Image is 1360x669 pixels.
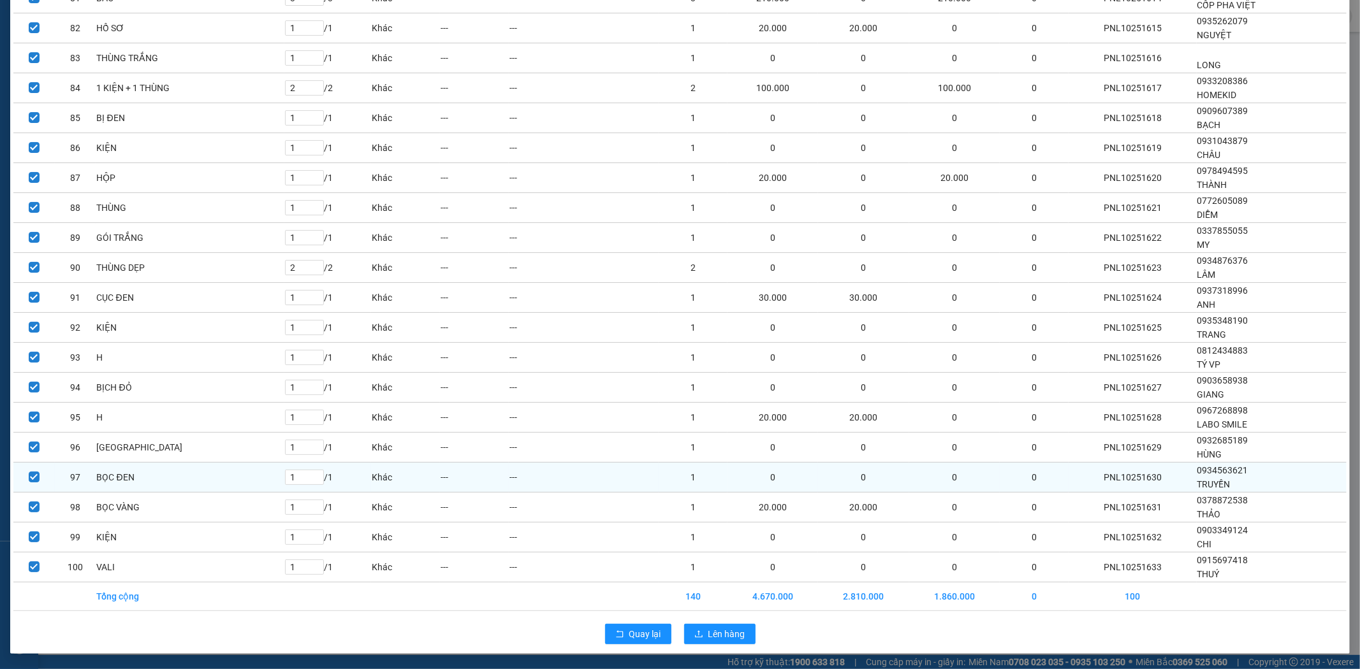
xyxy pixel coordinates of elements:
td: 0 [1000,73,1069,103]
td: 0 [728,193,818,223]
div: THUÝ [11,40,113,55]
td: Khác [371,433,440,463]
td: 0 [818,552,909,582]
td: 0 [818,223,909,253]
td: Khác [371,103,440,133]
td: 2 [659,253,728,283]
button: uploadLên hàng [684,624,756,644]
div: [PERSON_NAME] [11,11,113,40]
td: 92 [55,313,96,343]
td: 0 [728,223,818,253]
td: --- [440,373,509,403]
td: --- [440,522,509,552]
span: 0932685189 [1197,435,1248,445]
td: 100 [55,552,96,582]
td: 0 [909,193,1000,223]
td: 0 [1000,552,1069,582]
td: PNL10251616 [1069,43,1197,73]
td: 85 [55,103,96,133]
td: 0 [909,552,1000,582]
td: 0 [1000,343,1069,373]
td: 2.810.000 [818,582,909,611]
td: THÙNG DẸP [96,253,284,283]
td: 20.000 [728,13,818,43]
td: 0 [909,283,1000,313]
td: 0 [1000,582,1069,611]
td: 1 [659,283,728,313]
td: CỤC ĐEN [96,283,284,313]
td: BỊCH ĐỎ [96,373,284,403]
td: Tổng cộng [96,582,284,611]
td: 0 [1000,403,1069,433]
td: PNL10251631 [1069,493,1197,522]
td: 0 [909,103,1000,133]
td: KIỆN [96,522,284,552]
td: PNL10251621 [1069,193,1197,223]
td: 0 [728,103,818,133]
td: / 2 [284,73,371,103]
td: PNL10251623 [1069,253,1197,283]
td: 0 [1000,103,1069,133]
span: ANH [1197,299,1216,310]
td: --- [509,223,659,253]
td: / 1 [284,373,371,403]
td: 0 [909,373,1000,403]
td: 0 [909,13,1000,43]
td: 87 [55,163,96,193]
td: 0 [728,522,818,552]
td: 0 [818,463,909,493]
span: TRANG [1197,329,1227,340]
td: [GEOGRAPHIC_DATA] [96,433,284,463]
td: 86 [55,133,96,163]
td: --- [509,163,659,193]
td: PNL10251626 [1069,343,1197,373]
td: --- [440,73,509,103]
span: BẠCH [1197,120,1221,130]
td: --- [440,253,509,283]
td: 90 [55,253,96,283]
td: 91 [55,283,96,313]
span: CHÂU [1197,150,1221,160]
span: THẢO [1197,509,1221,519]
td: 0 [1000,13,1069,43]
td: 0 [818,163,909,193]
td: 0 [818,253,909,283]
td: --- [440,433,509,463]
span: MY [1197,240,1210,250]
span: TRUYỀN [1197,479,1231,489]
div: DUNG [122,40,224,55]
td: 1 KIỆN + 1 THÙNG [96,73,284,103]
td: --- [509,133,659,163]
td: / 1 [284,313,371,343]
td: --- [509,373,659,403]
td: 20.000 [818,403,909,433]
span: HÙNG [1197,449,1222,459]
td: 0 [728,552,818,582]
td: 0 [1000,133,1069,163]
span: CHI [1197,539,1212,549]
span: Quay lại [629,627,661,641]
td: 0 [909,433,1000,463]
td: 20.000 [909,163,1000,193]
td: 0 [818,133,909,163]
td: --- [440,223,509,253]
td: H [96,403,284,433]
td: 0 [909,343,1000,373]
td: 0 [909,223,1000,253]
span: 0378872538 [1197,495,1248,505]
td: 0 [1000,313,1069,343]
td: / 1 [284,403,371,433]
td: 1 [659,343,728,373]
td: Khác [371,403,440,433]
td: --- [509,522,659,552]
td: --- [509,403,659,433]
td: --- [509,463,659,493]
td: / 1 [284,163,371,193]
td: 0 [728,463,818,493]
td: VALI [96,552,284,582]
td: Khác [371,493,440,522]
td: 1 [659,552,728,582]
td: BỌC VÀNG [96,493,284,522]
td: 100.000 [909,73,1000,103]
td: PNL10251632 [1069,522,1197,552]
